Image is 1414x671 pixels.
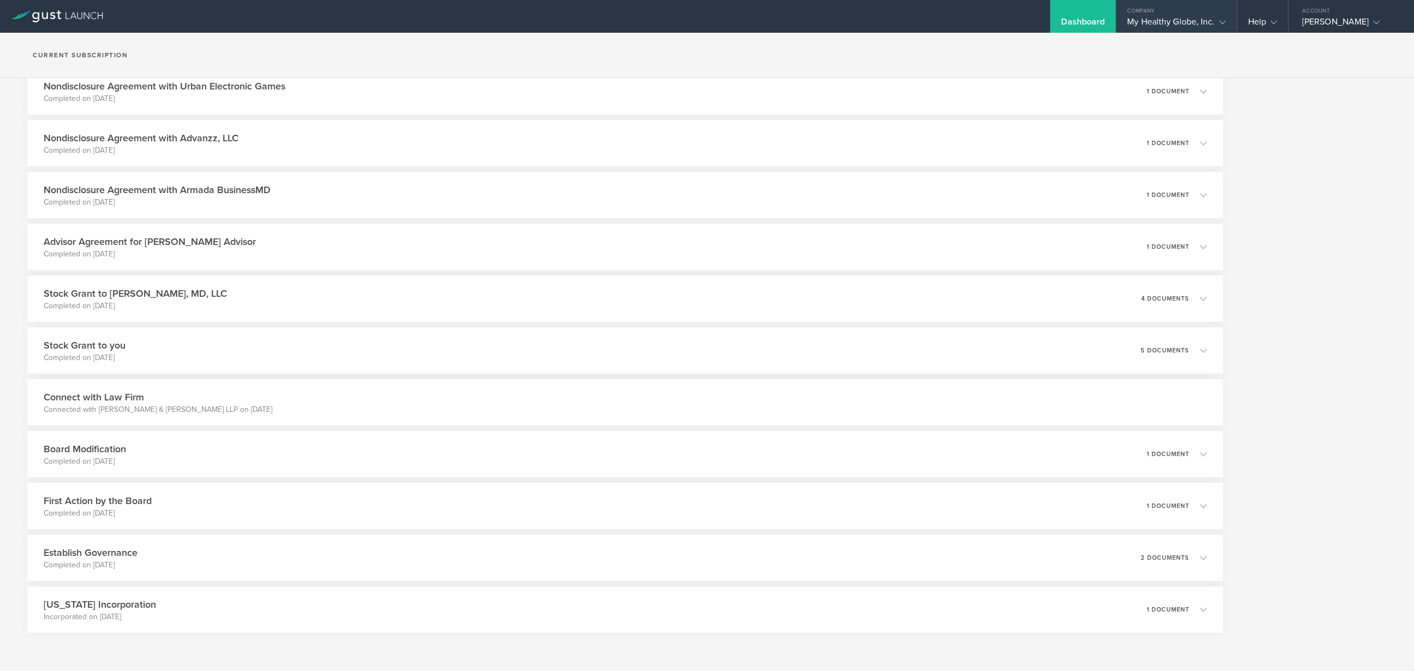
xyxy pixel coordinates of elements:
p: Completed on [DATE] [44,352,125,363]
p: 4 documents [1141,296,1189,302]
p: Completed on [DATE] [44,145,238,156]
p: 1 document [1147,244,1189,250]
h3: Nondisclosure Agreement with Advanzz, LLC [44,131,238,145]
p: Completed on [DATE] [44,249,256,260]
p: 1 document [1147,192,1189,198]
h3: Nondisclosure Agreement with Armada BusinessMD [44,183,271,197]
h3: Advisor Agreement for [PERSON_NAME] Advisor [44,235,256,249]
p: Completed on [DATE] [44,508,152,519]
p: 1 document [1147,451,1189,457]
h3: First Action by the Board [44,494,152,508]
div: Help [1248,16,1277,33]
p: 5 documents [1141,348,1189,354]
h3: Establish Governance [44,546,137,560]
h3: Connect with Law Firm [44,390,272,404]
p: 1 document [1147,88,1189,94]
h3: [US_STATE] Incorporation [44,597,156,612]
p: 2 documents [1141,555,1189,561]
p: 1 document [1147,503,1189,509]
h2: Current Subscription [33,52,128,58]
div: [PERSON_NAME] [1302,16,1395,33]
h3: Board Modification [44,442,126,456]
p: Incorporated on [DATE] [44,612,156,622]
div: My Healthy Globe, Inc. [1127,16,1225,33]
p: 1 document [1147,607,1189,613]
p: Completed on [DATE] [44,456,126,467]
p: 1 document [1147,140,1189,146]
p: Completed on [DATE] [44,93,285,104]
p: Completed on [DATE] [44,560,137,571]
h3: Stock Grant to you [44,338,125,352]
p: Connected with [PERSON_NAME] & [PERSON_NAME] LLP on [DATE] [44,404,272,415]
p: Completed on [DATE] [44,301,227,311]
iframe: Chat Widget [1359,619,1414,671]
p: Completed on [DATE] [44,197,271,208]
h3: Nondisclosure Agreement with Urban Electronic Games [44,79,285,93]
div: Dashboard [1061,16,1105,33]
h3: Stock Grant to [PERSON_NAME], MD, LLC [44,286,227,301]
